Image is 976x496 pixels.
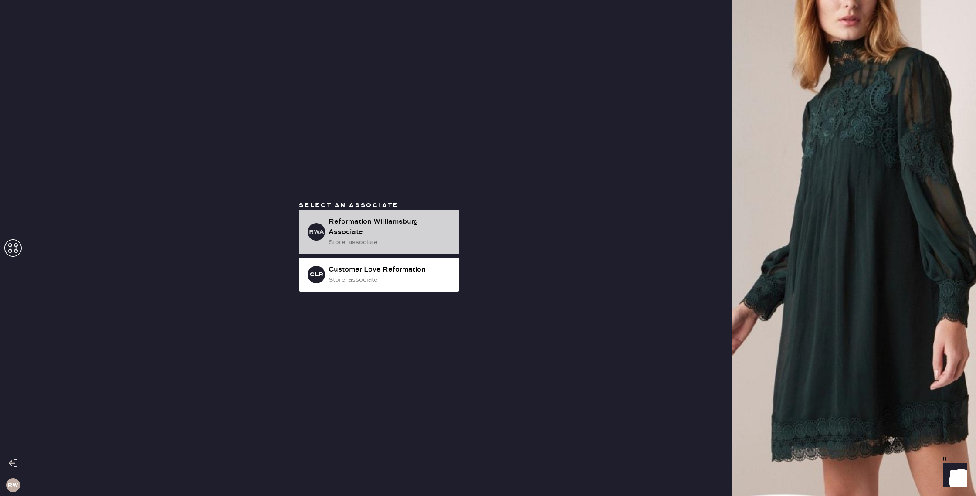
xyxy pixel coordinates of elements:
h3: RW [7,482,18,488]
div: store_associate [329,275,452,285]
h3: RWA [309,229,324,235]
span: Select an associate [299,201,398,209]
div: Reformation Williamsburg Associate [329,217,452,238]
div: Customer Love Reformation [329,265,452,275]
h3: CLR [310,272,323,278]
iframe: Front Chat [935,457,972,494]
div: store_associate [329,238,452,247]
